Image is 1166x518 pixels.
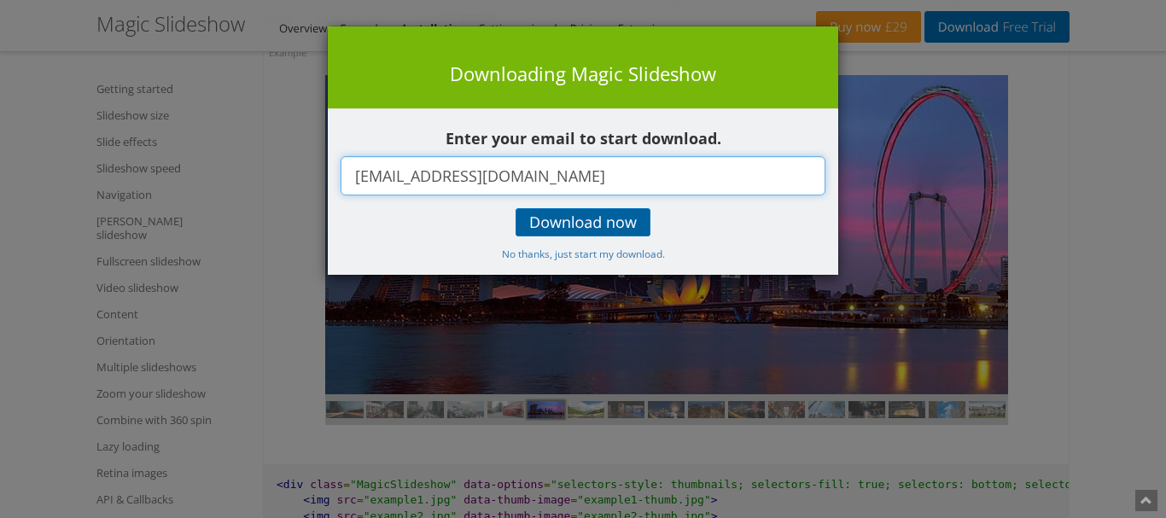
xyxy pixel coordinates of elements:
[529,216,637,230] span: Download now
[341,156,825,195] input: Your email
[502,245,665,261] a: No thanks, just start my download.
[336,61,830,87] h3: Downloading Magic Slideshow
[446,128,721,148] b: Enter your email to start download.
[516,208,650,236] a: Download now
[502,247,665,260] small: No thanks, just start my download.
